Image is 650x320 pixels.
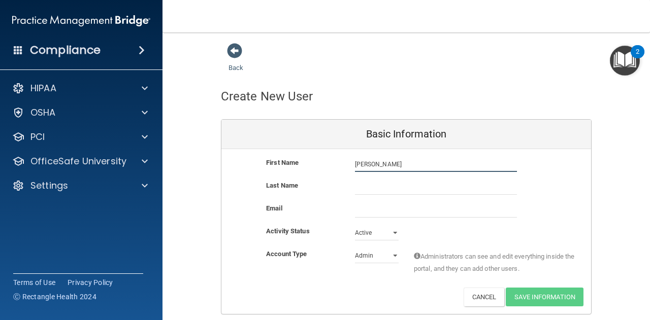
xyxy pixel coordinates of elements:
[12,11,150,31] img: PMB logo
[266,227,310,235] b: Activity Status
[30,43,101,57] h4: Compliance
[12,131,148,143] a: PCI
[30,131,45,143] p: PCI
[221,90,313,103] h4: Create New User
[30,180,68,192] p: Settings
[12,180,148,192] a: Settings
[266,182,298,189] b: Last Name
[414,251,576,275] span: Administrators can see and edit everything inside the portal, and they can add other users.
[13,292,96,302] span: Ⓒ Rectangle Health 2024
[12,106,148,119] a: OSHA
[30,82,56,94] p: HIPAA
[636,52,639,65] div: 2
[266,159,299,166] b: First Name
[12,82,148,94] a: HIPAA
[599,250,638,289] iframe: Drift Widget Chat Controller
[221,120,591,149] div: Basic Information
[266,204,282,212] b: Email
[12,155,148,167] a: OfficeSafe University
[229,52,243,72] a: Back
[464,288,505,306] button: Cancel
[610,46,640,76] button: Open Resource Center, 2 new notifications
[506,288,583,306] button: Save Information
[30,155,126,167] p: OfficeSafe University
[13,277,55,288] a: Terms of Use
[266,250,307,258] b: Account Type
[68,277,113,288] a: Privacy Policy
[30,106,56,119] p: OSHA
